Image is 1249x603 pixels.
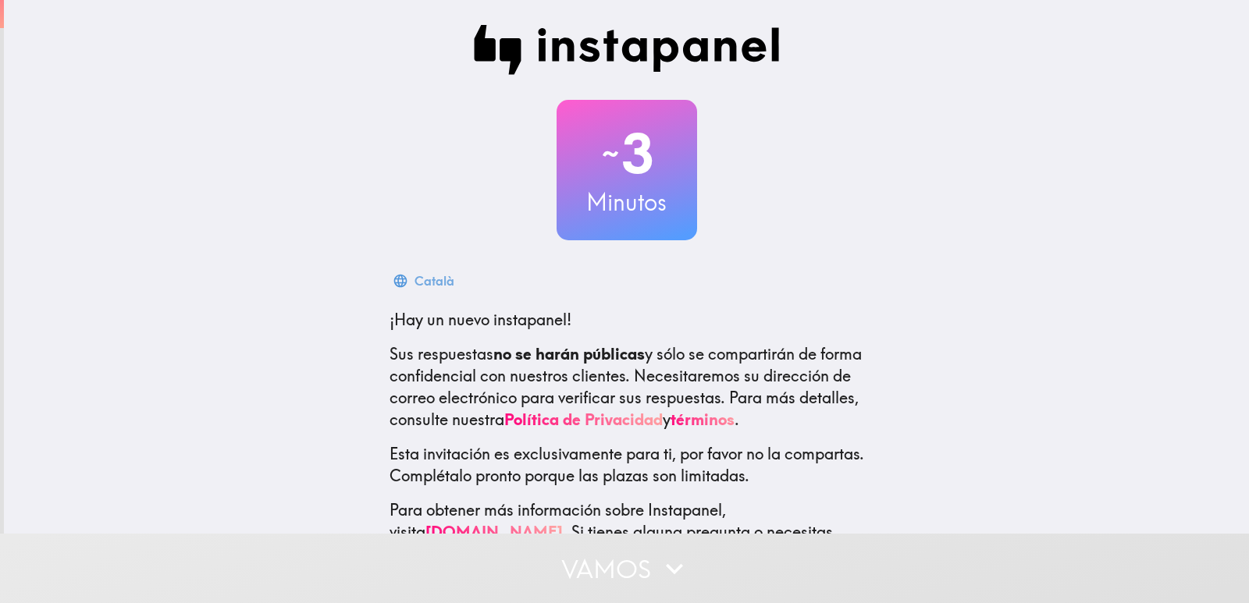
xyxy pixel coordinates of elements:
a: términos [671,410,735,429]
b: no se harán públicas [493,344,645,364]
a: Política de Privacidad [504,410,663,429]
button: Català [390,265,461,296]
p: Para obtener más información sobre Instapanel, visita . Si tienes alguna pregunta o necesitas ayu... [390,499,864,587]
h3: Minutos [557,186,697,218]
div: Català [415,270,454,292]
p: Sus respuestas y sólo se compartirán de forma confidencial con nuestros clientes. Necesitaremos s... [390,343,864,431]
span: ~ [600,130,621,177]
img: Instapanel [474,25,780,75]
h2: 3 [557,122,697,186]
span: ¡Hay un nuevo instapanel! [390,310,571,329]
p: Esta invitación es exclusivamente para ti, por favor no la compartas. Complétalo pronto porque la... [390,443,864,487]
a: [DOMAIN_NAME] [425,522,563,541]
